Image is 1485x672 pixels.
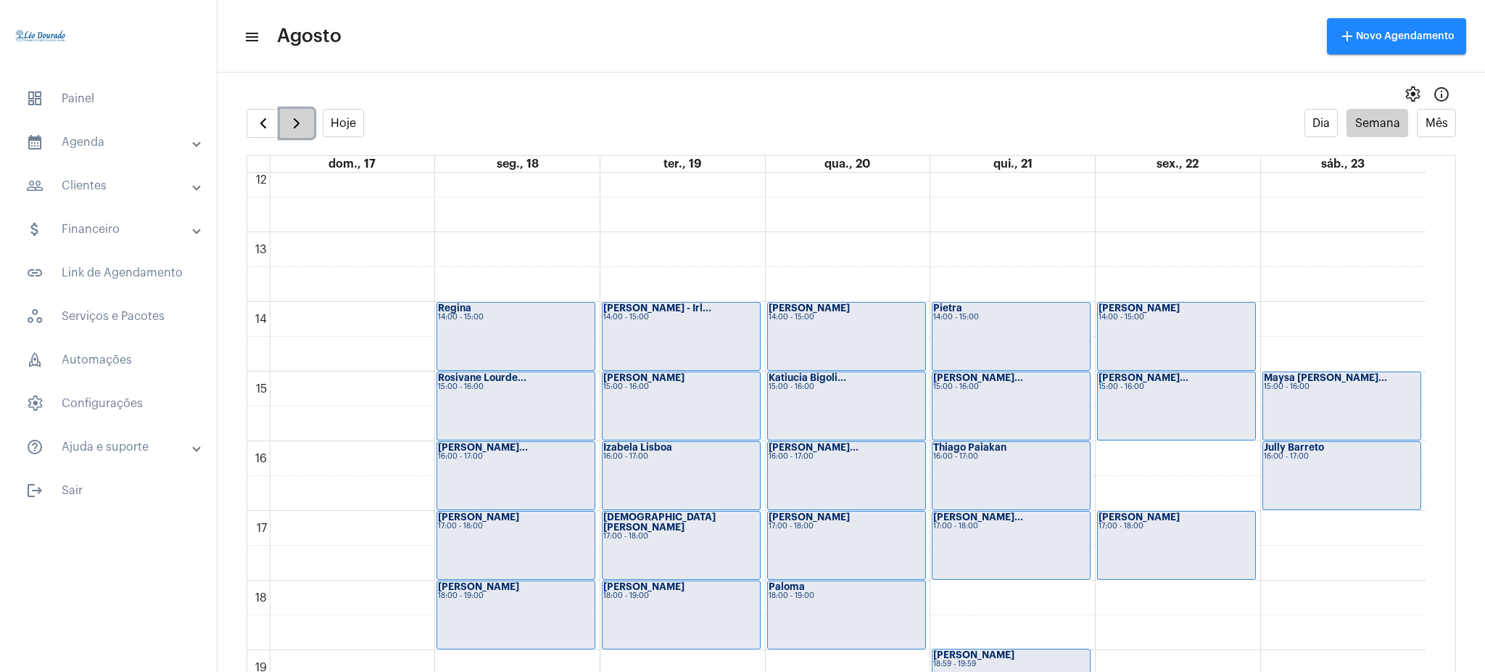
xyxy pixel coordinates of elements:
strong: Pietra [933,303,962,313]
mat-expansion-panel-header: sidenav iconFinanceiro [9,212,217,247]
strong: [PERSON_NAME]... [438,443,528,452]
div: 18 [252,591,270,605]
span: sidenav icon [26,351,44,369]
strong: [PERSON_NAME] [438,582,519,591]
button: Próximo Semana [280,109,314,138]
strong: Paloma [769,582,805,591]
div: 14:00 - 15:00 [603,314,759,321]
a: 23 de agosto de 2025 [1318,156,1368,172]
span: sidenav icon [26,90,44,107]
strong: [PERSON_NAME] [1099,512,1180,522]
strong: [DEMOGRAPHIC_DATA][PERSON_NAME] [603,512,716,532]
div: 15:00 - 16:00 [933,383,1089,391]
strong: Jully Barreto [1264,443,1324,452]
mat-icon: sidenav icon [26,221,44,238]
strong: [PERSON_NAME] [603,582,684,591]
strong: [PERSON_NAME] - Irl... [603,303,711,313]
div: 16:00 - 17:00 [933,453,1089,461]
div: 17 [254,522,270,535]
strong: Maysa [PERSON_NAME]... [1264,373,1387,382]
div: 17:00 - 18:00 [603,533,759,541]
div: 15:00 - 16:00 [769,383,924,391]
span: Serviços e Pacotes [15,299,202,334]
a: 17 de agosto de 2025 [326,156,379,172]
strong: Katiucia Bigoli... [769,373,846,382]
div: 18:00 - 19:00 [603,592,759,600]
div: 15:00 - 16:00 [438,383,594,391]
div: 15 [253,382,270,396]
div: 12 [253,173,270,187]
mat-expansion-panel-header: sidenav iconAjuda e suporte [9,430,217,464]
mat-expansion-panel-header: sidenav iconAgenda [9,125,217,160]
strong: [PERSON_NAME] [438,512,519,522]
div: 15:00 - 16:00 [1099,383,1254,391]
strong: Rosivane Lourde... [438,373,526,382]
a: 20 de agosto de 2025 [822,156,873,172]
a: 19 de agosto de 2025 [661,156,704,172]
div: 16:00 - 17:00 [769,453,924,461]
span: Painel [15,81,202,116]
strong: [PERSON_NAME]... [1099,373,1188,382]
mat-icon: sidenav icon [26,482,44,499]
button: settings [1398,80,1427,109]
div: 16:00 - 17:00 [1264,453,1420,461]
div: 15:00 - 16:00 [1264,383,1420,391]
strong: Izabela Lisboa [603,443,672,452]
div: 14:00 - 15:00 [1099,314,1254,321]
strong: [PERSON_NAME] [603,373,684,382]
span: Configurações [15,386,202,421]
strong: Thiago Paiakan [933,443,1006,452]
div: 18:00 - 19:00 [769,592,924,600]
strong: [PERSON_NAME]... [769,443,859,452]
div: 15:00 - 16:00 [603,383,759,391]
strong: Regina [438,303,471,313]
button: Hoje [323,109,365,137]
div: 17:00 - 18:00 [438,523,594,530]
mat-panel-title: Financeiro [26,221,194,238]
strong: [PERSON_NAME] [769,303,850,313]
button: Semana Anterior [247,109,281,138]
strong: [PERSON_NAME] [933,650,1014,660]
strong: [PERSON_NAME]... [933,512,1023,522]
span: settings [1404,86,1421,103]
mat-panel-title: Ajuda e suporte [26,438,194,456]
mat-icon: sidenav icon [26,438,44,456]
button: Mês [1417,109,1456,137]
button: Novo Agendamento [1327,18,1466,54]
div: 18:59 - 19:59 [933,660,1089,668]
div: 16:00 - 17:00 [603,453,759,461]
div: 14 [252,313,270,326]
span: Link de Agendamento [15,255,202,290]
span: Automações [15,343,202,377]
button: Info [1427,80,1456,109]
mat-icon: sidenav icon [244,28,258,46]
strong: [PERSON_NAME] [1099,303,1180,313]
div: 16 [252,452,270,465]
div: 13 [252,243,270,256]
span: Agosto [277,25,342,48]
mat-icon: Info [1433,86,1450,103]
span: Novo Agendamento [1339,31,1455,41]
mat-icon: sidenav icon [26,177,44,194]
div: 18:00 - 19:00 [438,592,594,600]
mat-panel-title: Agenda [26,134,194,151]
div: 14:00 - 15:00 [769,314,924,321]
button: Dia [1304,109,1339,137]
div: 14:00 - 15:00 [438,314,594,321]
div: 17:00 - 18:00 [933,523,1089,530]
span: sidenav icon [26,395,44,412]
mat-expansion-panel-header: sidenav iconClientes [9,168,217,203]
button: Semana [1347,109,1408,137]
strong: [PERSON_NAME]... [933,373,1023,382]
strong: [PERSON_NAME] [769,512,850,522]
span: Sair [15,473,202,508]
span: sidenav icon [26,308,44,325]
mat-icon: sidenav icon [26,264,44,282]
img: 4c910ca3-f26c-c648-53c7-1a2041c6e520.jpg [12,7,70,65]
a: 21 de agosto de 2025 [990,156,1035,172]
div: 17:00 - 18:00 [1099,523,1254,530]
a: 22 de agosto de 2025 [1154,156,1201,172]
div: 16:00 - 17:00 [438,453,594,461]
a: 18 de agosto de 2025 [494,156,542,172]
mat-icon: sidenav icon [26,134,44,151]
